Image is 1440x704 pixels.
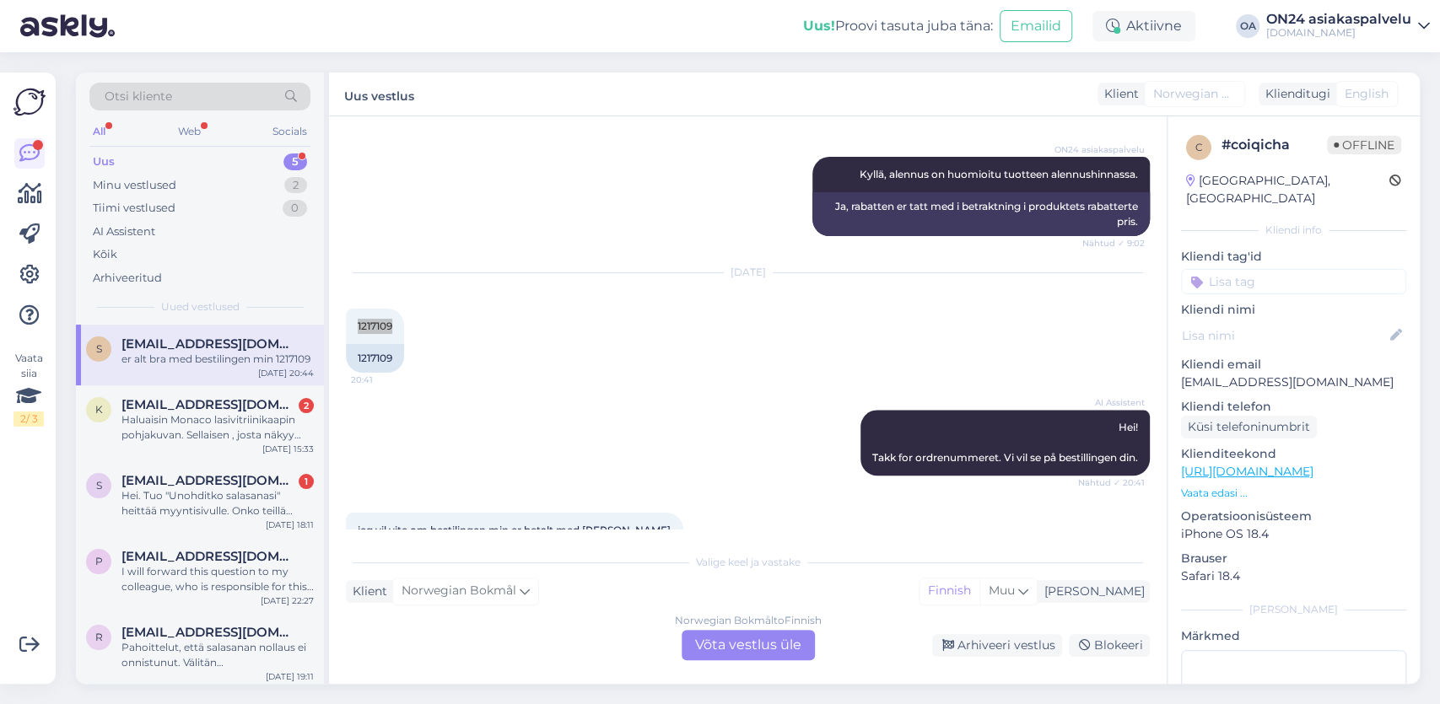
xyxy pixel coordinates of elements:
div: Küsi telefoninumbrit [1181,416,1317,438]
b: Uus! [803,18,835,34]
div: Norwegian Bokmål to Finnish [675,613,822,628]
label: Uus vestlus [344,83,414,105]
span: Norwegian Bokmål [1153,85,1236,103]
button: Emailid [1000,10,1072,42]
span: Offline [1327,136,1401,154]
div: AI Assistent [93,223,155,240]
span: c [1195,141,1203,153]
a: ON24 asiakaspalvelu[DOMAIN_NAME] [1266,13,1430,40]
input: Lisa tag [1181,269,1406,294]
div: Blokeeri [1069,634,1150,657]
div: OA [1236,14,1259,38]
div: Hei. Tuo "Unohditko salasanasi" heittää myyntisivulle. Onko teillä linkkiä, josta pääsen vaihtama... [121,488,314,519]
span: jeg vil vite om bestilingen min er betalt med [PERSON_NAME] ellwr? [358,524,673,551]
div: [GEOGRAPHIC_DATA], [GEOGRAPHIC_DATA] [1186,172,1389,207]
input: Lisa nimi [1182,326,1387,345]
p: Brauser [1181,550,1406,567]
div: Minu vestlused [93,177,176,194]
p: [EMAIL_ADDRESS][DOMAIN_NAME] [1181,373,1406,391]
div: Pahoittelut, että salasanan nollaus ei onnistunut. Välitän [DEMOGRAPHIC_DATA] kollegalle, joka vo... [121,640,314,670]
div: Haluaisin Monaco lasivitriinikaapin pohjakuvan. Sellaisen , josta näkyy kaapin mitat ylhäältä kat... [121,412,314,443]
p: Operatsioonisüsteem [1181,508,1406,525]
span: Kyllä, alennus on huomioitu tuotteen alennushinnassa. [860,168,1138,180]
div: Kõik [93,246,117,263]
span: s [96,342,102,355]
div: 5 [283,153,307,170]
div: Tiimi vestlused [93,200,175,217]
div: 2 [284,177,307,194]
div: Web [175,121,204,142]
div: [DOMAIN_NAME] [1266,26,1411,40]
span: ON24 asiakaspalvelu [1054,143,1145,156]
div: Finnish [920,578,979,604]
span: 1217109 [358,320,392,332]
span: p [95,555,103,567]
div: [DATE] 22:27 [261,594,314,607]
div: [PERSON_NAME] [1181,602,1406,617]
span: s [96,479,102,492]
div: 0 [283,200,307,217]
div: Proovi tasuta juba täna: [803,16,993,36]
div: Vaata siia [13,351,44,427]
p: Klienditeekond [1181,445,1406,463]
div: 1217109 [346,344,404,373]
p: Vaata edasi ... [1181,486,1406,501]
span: English [1345,85,1389,103]
div: ON24 asiakaspalvelu [1266,13,1411,26]
p: Kliendi nimi [1181,301,1406,319]
div: Klient [1098,85,1139,103]
a: [URL][DOMAIN_NAME] [1181,464,1313,479]
div: Klient [346,583,387,600]
p: iPhone OS 18.4 [1181,525,1406,543]
div: [DATE] 19:11 [266,670,314,683]
span: petermodeen@gmail.com [121,549,297,564]
div: Socials [269,121,310,142]
div: Kliendi info [1181,223,1406,238]
span: sirkkutellervo2@gmail.com [121,473,297,488]
span: Nähtud ✓ 9:02 [1081,237,1145,250]
span: sarkaut.ali.nori83@gmail.com [121,336,297,352]
div: [DATE] 18:11 [266,519,314,531]
span: Otsi kliente [105,88,172,105]
p: Kliendi telefon [1181,398,1406,416]
p: Märkmed [1181,627,1406,645]
p: Kliendi email [1181,356,1406,373]
span: Nähtud ✓ 20:41 [1078,476,1145,489]
div: Valige keel ja vastake [346,555,1150,570]
span: Muu [989,583,1015,598]
span: AI Assistent [1081,396,1145,409]
span: kari.laakso@rivakka.net [121,397,297,412]
div: [PERSON_NAME] [1038,583,1145,600]
span: 20:41 [351,373,414,386]
div: Ja, rabatten er tatt med i betraktning i produktets rabatterte pris. [812,192,1150,236]
div: [DATE] 15:33 [262,443,314,455]
span: Norwegian Bokmål [402,582,516,600]
div: 2 / 3 [13,411,44,427]
div: er alt bra med bestilingen min 1217109 [121,352,314,367]
div: Aktiivne [1092,11,1195,41]
div: Arhiveeri vestlus [932,634,1062,657]
span: r [95,631,103,643]
div: [DATE] [346,265,1150,280]
span: Uued vestlused [161,299,240,314]
div: All [89,121,109,142]
div: # coiqicha [1222,135,1327,155]
div: Arhiveeritud [93,270,162,287]
div: 2 [299,398,314,413]
div: 1 [299,474,314,489]
span: k [95,403,103,416]
div: [DATE] 20:44 [258,367,314,379]
span: riitta.hynni@gmail.com [121,625,297,640]
div: Võta vestlus üle [682,630,815,660]
p: Kliendi tag'id [1181,248,1406,266]
img: Askly Logo [13,86,46,118]
p: Safari 18.4 [1181,567,1406,585]
div: I will forward this question to my colleague, who is responsible for this. The reply will be here... [121,564,314,594]
div: Klienditugi [1259,85,1330,103]
div: Uus [93,153,115,170]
